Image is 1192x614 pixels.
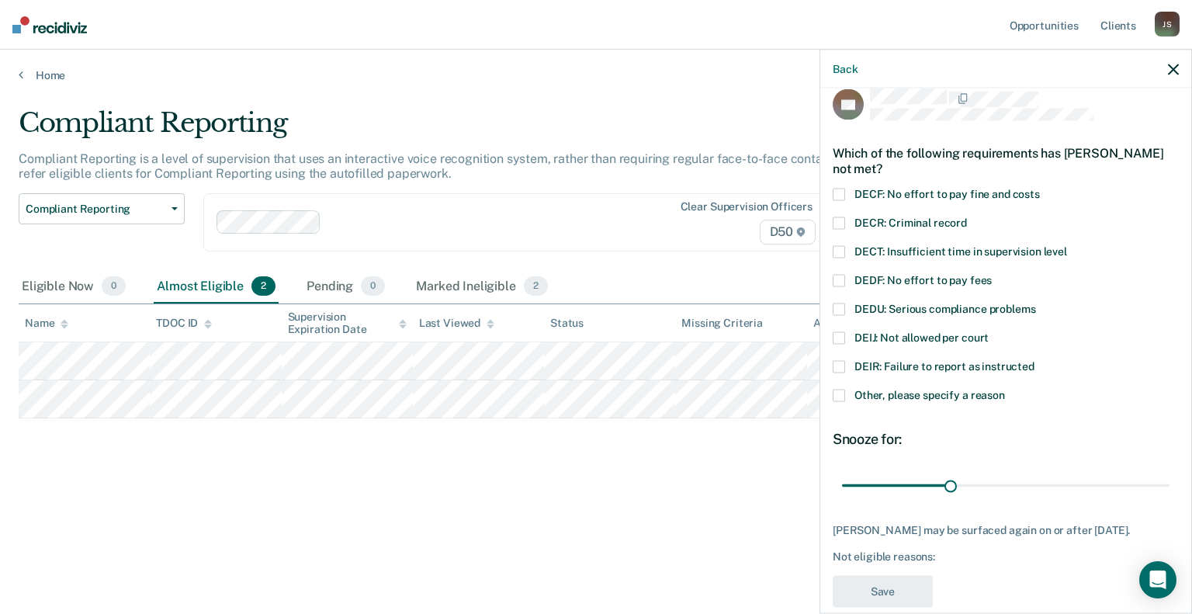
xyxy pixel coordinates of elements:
[156,317,212,330] div: TDOC ID
[833,524,1179,537] div: [PERSON_NAME] may be surfaced again on or after [DATE].
[854,245,1067,257] span: DECT: Insufficient time in supervision level
[854,331,989,343] span: DEIJ: Not allowed per court
[854,273,992,286] span: DEDF: No effort to pay fees
[251,276,275,297] span: 2
[854,359,1034,372] span: DEIR: Failure to report as instructed
[25,317,68,330] div: Name
[833,62,858,75] button: Back
[1155,12,1180,36] div: J S
[854,302,1035,314] span: DEDU: Serious compliance problems
[550,317,584,330] div: Status
[813,317,886,330] div: Assigned to
[419,317,494,330] div: Last Viewed
[760,220,816,245] span: D50
[833,134,1179,188] div: Which of the following requirements has [PERSON_NAME] not met?
[681,200,813,213] div: Clear supervision officers
[854,216,967,228] span: DECR: Criminal record
[19,68,1173,82] a: Home
[154,270,279,304] div: Almost Eligible
[1139,561,1176,598] div: Open Intercom Messenger
[833,550,1179,564] div: Not eligible reasons:
[102,276,126,297] span: 0
[833,575,933,607] button: Save
[361,276,385,297] span: 0
[12,16,87,33] img: Recidiviz
[854,388,1005,401] span: Other, please specify a reason
[303,270,388,304] div: Pending
[413,270,551,304] div: Marked Ineligible
[524,276,548,297] span: 2
[19,270,129,304] div: Eligible Now
[681,317,763,330] div: Missing Criteria
[288,310,407,337] div: Supervision Expiration Date
[26,203,165,216] span: Compliant Reporting
[19,151,910,181] p: Compliant Reporting is a level of supervision that uses an interactive voice recognition system, ...
[19,107,913,151] div: Compliant Reporting
[833,430,1179,447] div: Snooze for:
[854,187,1040,199] span: DECF: No effort to pay fine and costs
